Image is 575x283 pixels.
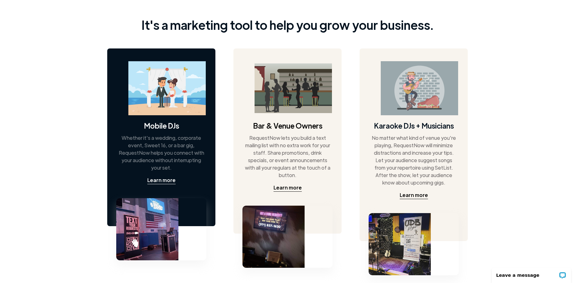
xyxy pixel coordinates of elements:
a: Learn more [147,176,176,184]
div: RequestNow lets you build a text mailing list with no extra work for your staff. Share promotions... [244,134,331,179]
a: Learn more [400,191,428,199]
h4: Mobile DJs [144,121,179,130]
img: school dance with a poster [116,198,178,260]
h4: Bar & Venue Owners [253,121,322,130]
img: wedding on a beach [128,61,206,116]
div: Whether it's a wedding, corporate event, Sweet 16, or a bar gig, RequestNow helps you connect wit... [118,134,205,171]
img: musician stand [369,213,431,275]
img: bar tv [242,206,305,268]
div: Learn more [274,184,302,191]
a: Learn more [274,184,302,192]
iframe: LiveChat chat widget [488,263,575,283]
div: No matter what kind of venue you're playing, RequestNow will minimize distractions and increase y... [370,134,457,186]
h4: Karaoke DJs + Musicians [374,121,454,130]
img: guitarist [381,61,458,116]
img: bar image [255,63,332,113]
